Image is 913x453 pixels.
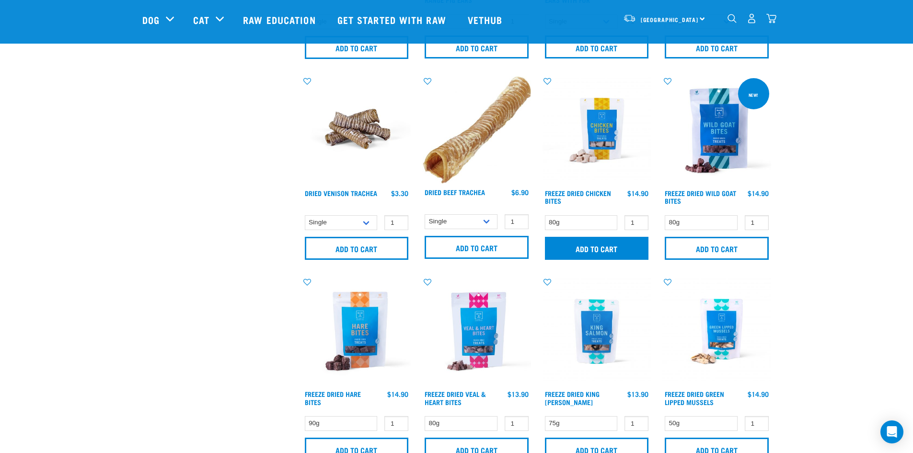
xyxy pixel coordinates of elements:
[425,236,529,259] input: Add to cart
[627,189,648,197] div: $14.90
[745,215,769,230] input: 1
[458,0,515,39] a: Vethub
[766,13,776,23] img: home-icon@2x.png
[508,390,529,398] div: $13.90
[391,189,408,197] div: $3.30
[387,390,408,398] div: $14.90
[728,14,737,23] img: home-icon-1@2x.png
[328,0,458,39] a: Get started with Raw
[193,12,209,27] a: Cat
[662,277,771,386] img: RE Product Shoot 2023 Nov8551
[511,188,529,196] div: $6.90
[748,390,769,398] div: $14.90
[623,14,636,23] img: van-moving.png
[233,0,327,39] a: Raw Education
[543,277,651,386] img: RE Product Shoot 2023 Nov8584
[384,215,408,230] input: 1
[543,76,651,185] img: RE Product Shoot 2023 Nov8581
[505,416,529,431] input: 1
[305,392,361,403] a: Freeze Dried Hare Bites
[662,76,771,185] img: Raw Essentials Freeze Dried Wild Goat Bites PetTreats Product Shot
[665,191,736,202] a: Freeze Dried Wild Goat Bites
[545,392,600,403] a: Freeze Dried King [PERSON_NAME]
[665,237,769,260] input: Add to cart
[545,35,649,58] input: Add to cart
[422,76,531,184] img: Trachea
[747,13,757,23] img: user.png
[880,420,903,443] div: Open Intercom Messenger
[305,36,409,59] input: Add to cart
[665,35,769,58] input: Add to cart
[627,390,648,398] div: $13.90
[305,191,377,195] a: Dried Venison Trachea
[665,392,724,403] a: Freeze Dried Green Lipped Mussels
[748,189,769,197] div: $14.90
[302,277,411,386] img: Raw Essentials Freeze Dried Hare Bites
[425,35,529,58] input: Add to cart
[425,392,486,403] a: Freeze Dried Veal & Heart Bites
[425,190,485,194] a: Dried Beef Trachea
[142,12,160,27] a: Dog
[505,214,529,229] input: 1
[302,76,411,185] img: Stack of treats for pets including venison trachea
[641,18,699,21] span: [GEOGRAPHIC_DATA]
[744,88,763,102] div: new!
[305,237,409,260] input: Add to cart
[745,416,769,431] input: 1
[422,277,531,386] img: Raw Essentials Freeze Dried Veal & Heart Bites Treats
[545,237,649,260] input: Add to cart
[624,215,648,230] input: 1
[384,416,408,431] input: 1
[545,191,611,202] a: Freeze Dried Chicken Bites
[624,416,648,431] input: 1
